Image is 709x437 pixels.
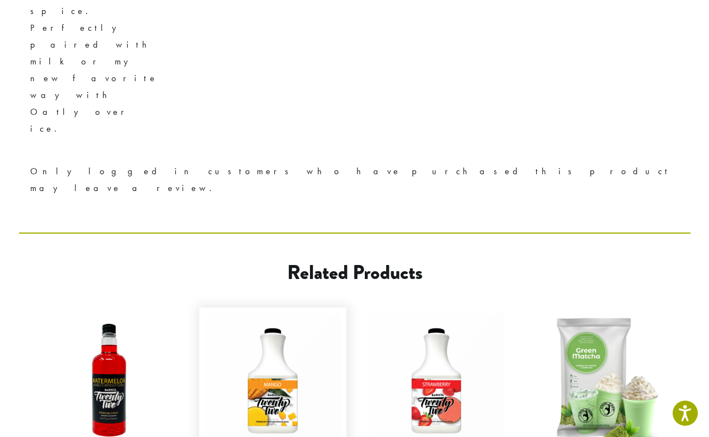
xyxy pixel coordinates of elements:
[109,261,600,285] h2: Related products
[30,163,679,197] p: Only logged in customers who have purchased this product may leave a review.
